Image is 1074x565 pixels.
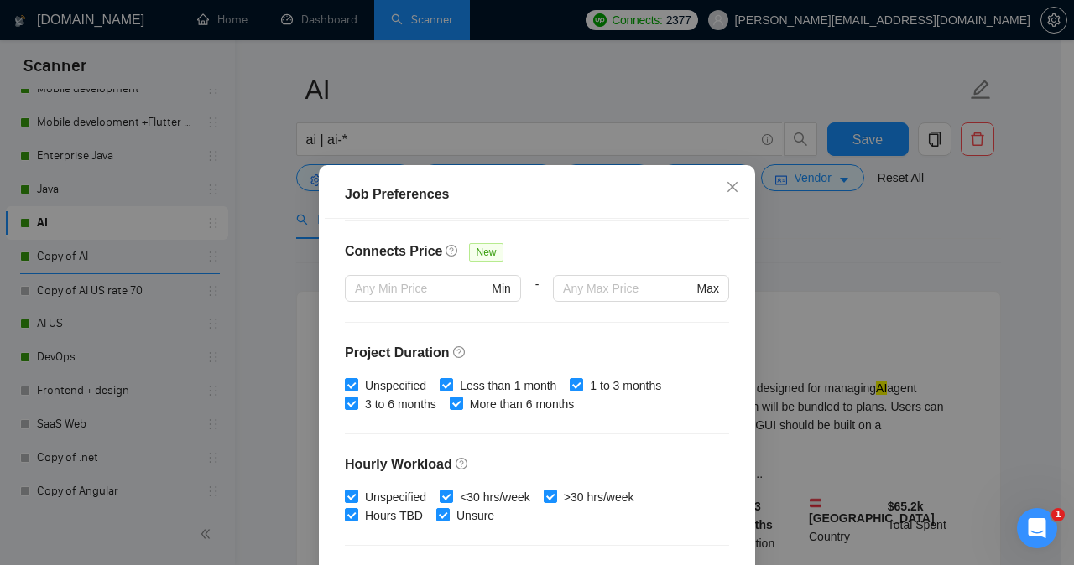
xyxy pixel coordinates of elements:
span: question-circle [456,457,469,470]
span: Min [492,279,511,298]
h4: Connects Price [345,241,442,262]
iframe: Intercom live chat [1017,508,1057,548]
span: Unsure [450,506,501,525]
span: Less than 1 month [453,376,563,395]
span: 3 to 6 months [358,395,443,413]
input: Any Max Price [563,279,693,298]
div: - [521,275,553,322]
span: 1 to 3 months [583,376,668,395]
span: Hours TBD [358,506,430,525]
span: New [469,243,503,262]
span: Unspecified [358,488,433,506]
span: 1 [1051,508,1065,521]
input: Any Min Price [355,279,488,298]
div: Job Preferences [345,184,729,205]
button: Close [710,165,755,210]
span: question-circle [453,345,467,359]
span: More than 6 months [463,395,581,413]
span: >30 hrs/week [557,488,641,506]
span: Unspecified [358,376,433,395]
h4: Project Duration [345,343,729,363]
h4: Hourly Workload [345,454,729,474]
span: Max [697,279,719,298]
span: question-circle [446,244,459,257]
span: <30 hrs/week [453,488,537,506]
span: close [726,180,739,194]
